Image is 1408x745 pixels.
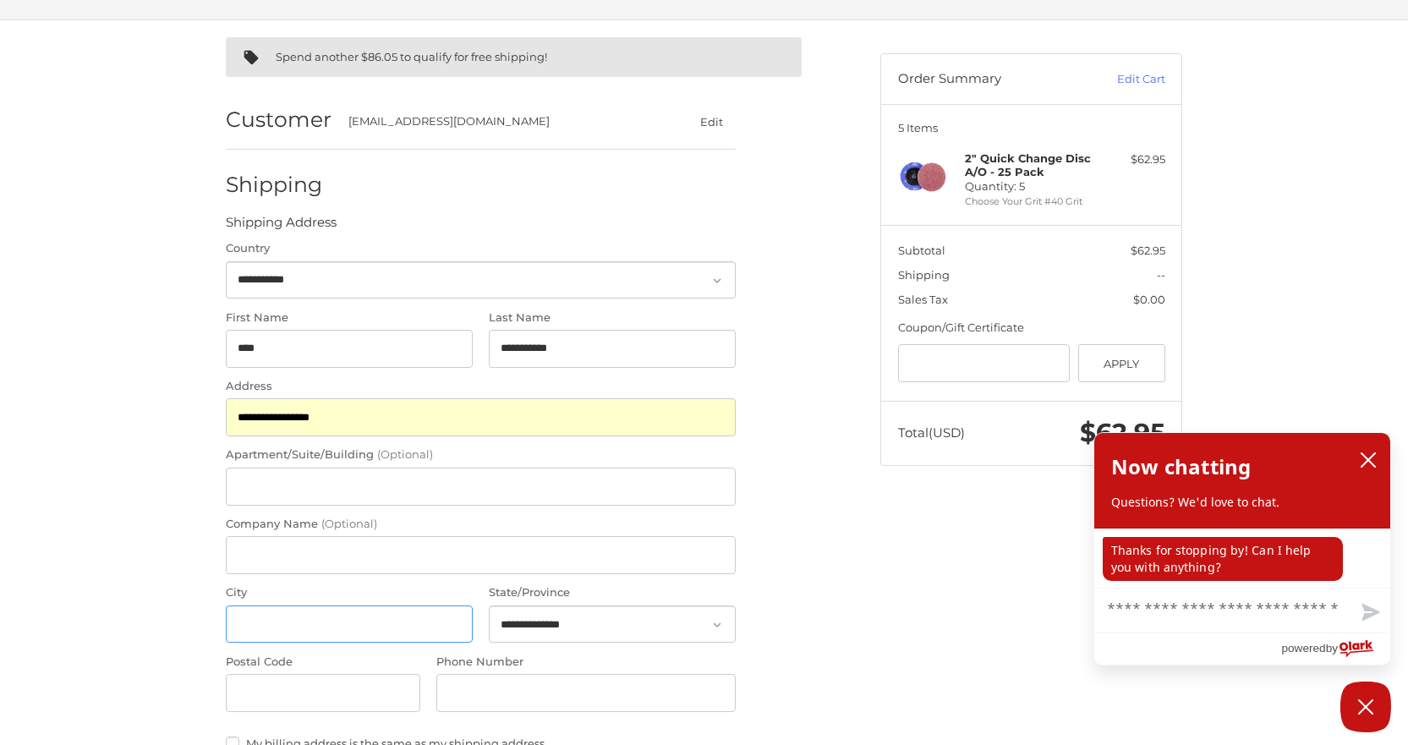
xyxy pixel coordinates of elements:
[489,310,736,326] label: Last Name
[898,425,965,441] span: Total (USD)
[1340,682,1391,732] button: Close Chatbox
[898,71,1080,88] h3: Order Summary
[1111,494,1373,511] p: Questions? We'd love to chat.
[898,320,1165,337] div: Coupon/Gift Certificate
[377,447,433,461] small: (Optional)
[965,151,1091,178] strong: 2" Quick Change Disc A/O - 25 Pack
[898,268,950,282] span: Shipping
[1093,432,1391,666] div: olark chatbox
[1080,417,1165,448] span: $62.95
[226,446,736,463] label: Apartment/Suite/Building
[226,213,337,240] legend: Shipping Address
[321,517,377,530] small: (Optional)
[226,516,736,533] label: Company Name
[1355,447,1382,473] button: close chatbox
[226,310,473,326] label: First Name
[898,121,1165,134] h3: 5 Items
[1281,633,1390,665] a: Powered by Olark
[1078,344,1165,382] button: Apply
[965,151,1094,193] h4: Quantity: 5
[898,293,948,306] span: Sales Tax
[1348,594,1390,633] button: Send message
[226,584,473,601] label: City
[1157,268,1165,282] span: --
[898,344,1071,382] input: Gift Certificate or Coupon Code
[1080,71,1165,88] a: Edit Cart
[276,50,547,63] span: Spend another $86.05 to qualify for free shipping!
[965,194,1094,209] li: Choose Your Grit #40 Grit
[226,240,736,257] label: Country
[1098,151,1165,168] div: $62.95
[226,172,325,198] h2: Shipping
[436,654,736,671] label: Phone Number
[1133,293,1165,306] span: $0.00
[348,113,655,130] div: [EMAIL_ADDRESS][DOMAIN_NAME]
[226,378,736,395] label: Address
[1094,529,1390,588] div: chat
[226,107,331,133] h2: Customer
[1103,537,1343,581] p: Thanks for stopping by! Can I help you with anything?
[1131,244,1165,257] span: $62.95
[898,244,945,257] span: Subtotal
[1111,450,1251,484] h2: Now chatting
[226,654,420,671] label: Postal Code
[1281,638,1325,659] span: powered
[489,584,736,601] label: State/Province
[1326,638,1338,659] span: by
[687,109,736,134] button: Edit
